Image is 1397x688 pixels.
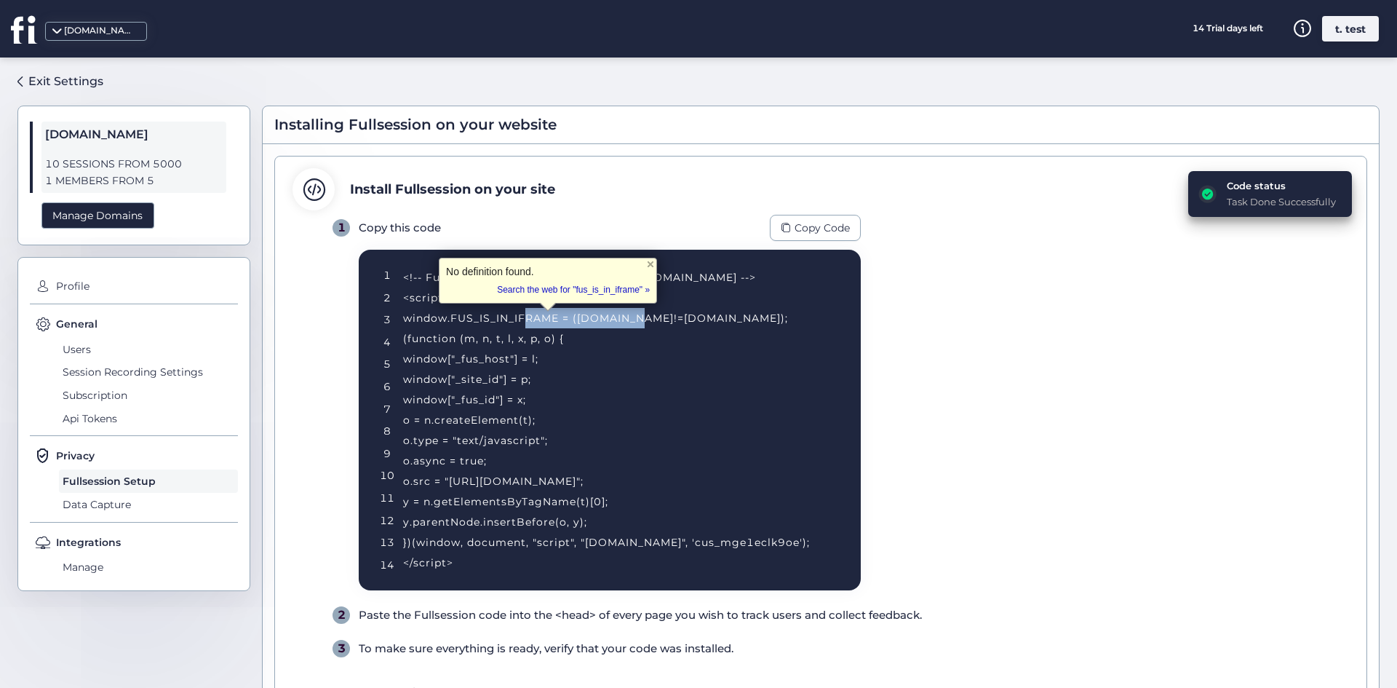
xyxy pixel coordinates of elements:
div: Install Fullsession on your site [350,179,555,199]
span: Session Recording Settings [59,361,238,384]
div: 14 [380,557,394,573]
div: Paste the Fullsession code into the <head> of every page you wish to track users and collect feed... [359,606,922,624]
div: [DOMAIN_NAME] [64,24,137,38]
span: 1 MEMBERS FROM 5 [45,173,223,189]
span: General [56,316,97,332]
div: 13 [380,534,394,550]
div: Task Done Successfully [1227,194,1336,209]
span: Api Tokens [59,407,238,430]
span: Manage [59,556,238,580]
div: Copy this code [359,219,441,237]
div: 8 [383,423,391,439]
span: Copy Code [795,220,850,236]
span: Integrations [56,534,121,550]
span: Privacy [56,448,95,464]
div: 1 [383,267,391,283]
div: Exit Settings [28,72,103,90]
div: To make sure everything is ready, verify that your code was installed. [359,640,733,657]
div: 1 [333,219,350,237]
span: Users [59,338,238,361]
div: 5 [383,356,391,372]
span: Fullsession Setup [59,470,238,493]
div: 9 [383,446,391,462]
div: 2 [333,606,350,624]
div: 10 [380,467,394,483]
span: Installing Fullsession on your website [274,114,557,136]
span: Data Capture [59,493,238,516]
div: Code status [1227,178,1336,193]
span: 10 SESSIONS FROM 5000 [45,156,223,173]
div: <!-- Fullsession Recording Code for [URL][DOMAIN_NAME] --> <script type="text/javascript"> window... [403,267,825,573]
div: 3 [383,312,391,328]
a: Exit Settings [17,69,103,94]
div: 6 [383,379,391,395]
div: 7 [383,401,391,417]
div: 11 [380,490,394,506]
div: 12 [380,513,394,529]
span: Profile [52,275,238,298]
div: Manage Domains [41,202,154,229]
div: 3 [333,640,350,657]
span: [DOMAIN_NAME] [45,125,223,144]
div: t. test [1322,16,1379,41]
div: 4 [383,334,391,350]
div: 14 Trial days left [1173,16,1282,41]
span: Subscription [59,384,238,407]
div: 2 [383,290,391,306]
